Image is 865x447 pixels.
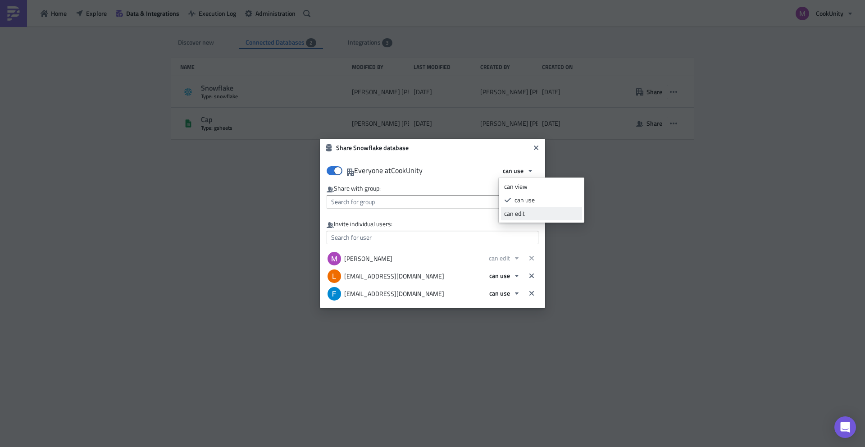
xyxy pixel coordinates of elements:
input: Search for user [327,231,538,244]
button: can use [485,286,525,300]
div: Open Intercom Messenger [834,416,856,438]
button: can use [485,269,525,283]
span: can use [503,166,524,175]
div: can use [514,196,579,205]
div: Share with group: [327,184,538,193]
div: Invite individual users: [327,220,538,228]
span: can edit [489,253,510,263]
label: Everyone at CookUnity [327,164,423,178]
h6: Share Snowflake database [336,144,530,152]
img: Avatar [327,251,342,266]
button: can use [498,164,538,178]
div: [EMAIL_ADDRESS][DOMAIN_NAME] [340,286,444,301]
span: can use [489,288,510,298]
input: Search for group [327,195,538,209]
button: Close [529,141,543,155]
div: [EMAIL_ADDRESS][DOMAIN_NAME] [340,269,444,284]
button: can edit [484,251,525,265]
img: Avatar [327,286,342,301]
div: can edit [504,209,579,218]
div: [PERSON_NAME] [340,251,392,266]
span: can use [489,271,510,280]
img: Avatar [327,269,342,284]
div: can view [504,182,579,191]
